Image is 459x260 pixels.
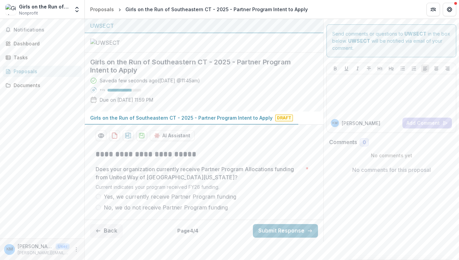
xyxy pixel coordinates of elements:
[342,120,380,127] p: [PERSON_NAME]
[150,130,195,141] button: AI Assistant
[14,54,76,61] div: Tasks
[100,96,153,103] p: Due on [DATE] 11:59 PM
[96,184,313,193] div: Current indicates your program received FY26 funding.
[421,64,429,73] button: Align Left
[100,88,105,93] p: 71 %
[5,4,16,15] img: Girls on the Run of Southeastern CT
[19,3,69,10] div: Girls on the Run of Southeastern CT
[3,66,82,77] a: Proposals
[90,114,273,121] p: Girls on the Run of Southeastern CT - 2025 - Partner Program Intent to Apply
[432,64,440,73] button: Align Center
[352,166,431,174] p: No comments for this proposal
[363,140,366,145] span: 0
[72,3,82,16] button: Open entity switcher
[354,64,362,73] button: Italicize
[90,22,318,30] div: UWSECT
[329,139,357,145] h2: Comments
[87,4,311,14] nav: breadcrumb
[18,243,53,250] p: [PERSON_NAME]
[342,64,351,73] button: Underline
[87,4,117,14] a: Proposals
[18,250,69,256] p: [PERSON_NAME][EMAIL_ADDRESS][PERSON_NAME][DOMAIN_NAME]
[96,130,106,141] button: Preview 4f453690-b273-4ef9-bd2b-bb1e34e9ae0e-0.pdf
[14,82,76,89] div: Documents
[275,115,293,121] span: Draft
[3,80,82,91] a: Documents
[90,58,307,74] h2: Girls on the Run of Southeastern CT - 2025 - Partner Program Intent to Apply
[6,247,13,252] div: Kate McDonald
[402,118,452,128] button: Add Comment
[90,224,123,238] button: Back
[14,40,76,47] div: Dashboard
[348,38,370,44] strong: UWSECT
[123,130,134,141] button: download-proposal
[136,130,147,141] button: download-proposal
[90,39,158,47] img: UWSECT
[14,27,79,33] span: Notifications
[19,10,38,16] span: Nonprofit
[96,165,303,181] p: Does your organization currently receive Partner Program Allocations funding from United Way of [...
[404,31,426,37] strong: UWSECT
[329,152,454,159] p: No comments yet
[3,24,82,35] button: Notifications
[410,64,418,73] button: Ordered List
[72,245,80,254] button: More
[365,64,373,73] button: Strike
[104,203,228,212] span: No, we do not receive Partner Program funding
[443,64,452,73] button: Align Right
[3,52,82,63] a: Tasks
[90,6,114,13] div: Proposals
[125,6,308,13] div: Girls on the Run of Southeastern CT - 2025 - Partner Program Intent to Apply
[100,77,200,84] div: Saved a few seconds ago ( [DATE] @ 11:45am )
[14,68,76,75] div: Proposals
[443,3,456,16] button: Get Help
[3,38,82,49] a: Dashboard
[56,243,69,249] p: User
[331,64,339,73] button: Bold
[426,3,440,16] button: Partners
[109,130,120,141] button: download-proposal
[387,64,395,73] button: Heading 2
[399,64,407,73] button: Bullet List
[104,193,236,201] span: Yes, we currently receive Partner Program funding
[177,227,198,234] p: Page 4 / 4
[376,64,384,73] button: Heading 1
[326,24,456,57] div: Send comments or questions to in the box below. will be notified via email of your comment.
[253,224,318,238] button: Submit Response
[332,121,338,125] div: Kate McDonald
